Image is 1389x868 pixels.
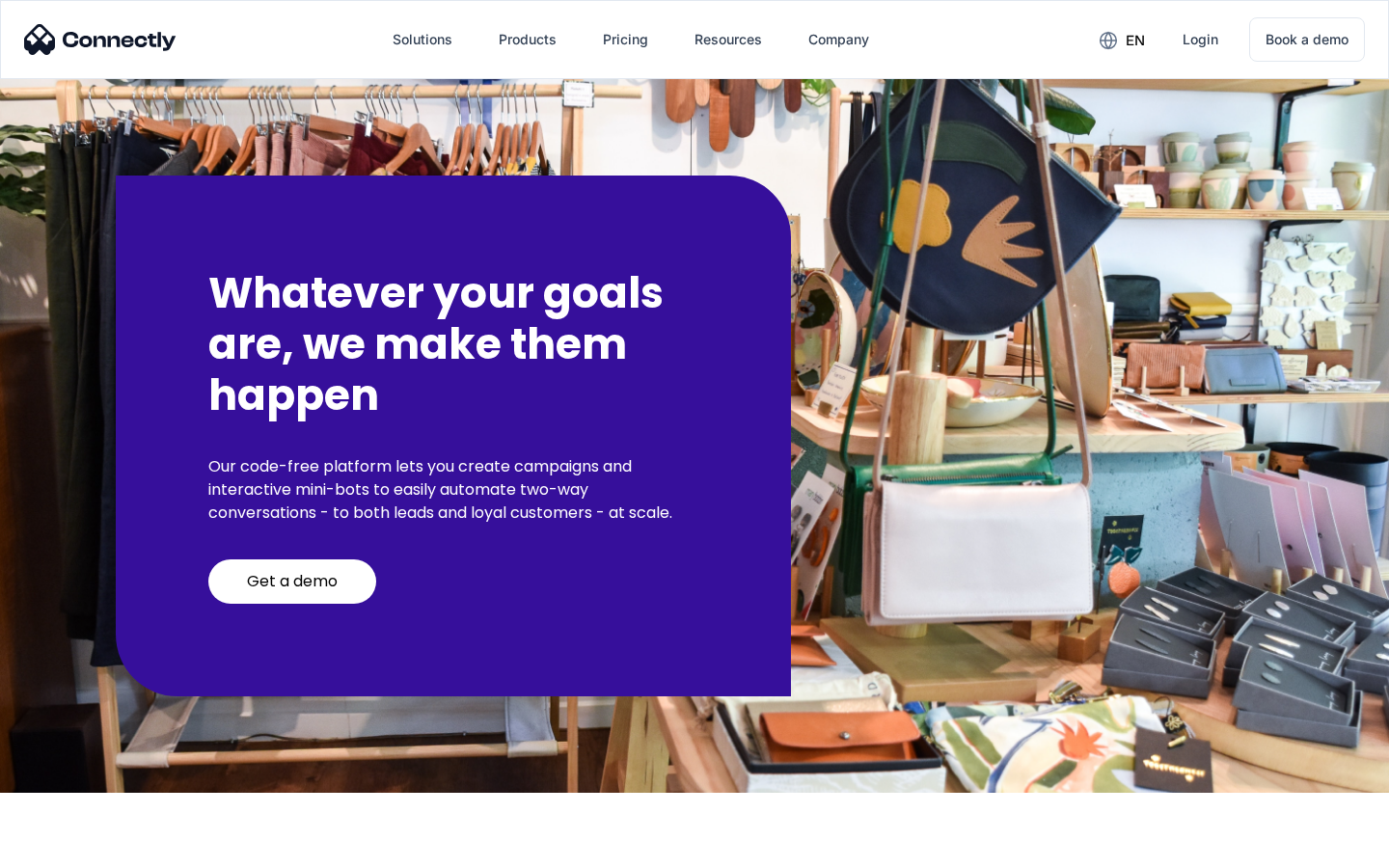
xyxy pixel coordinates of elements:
[208,559,376,604] a: Get a demo
[603,26,648,53] div: Pricing
[39,834,116,861] ul: Language list
[19,834,116,861] aside: Language selected: English
[808,26,869,53] div: Company
[1183,26,1218,53] div: Login
[208,268,698,420] h2: Whatever your goals are, we make them happen
[499,26,557,53] div: Products
[587,16,664,63] a: Pricing
[24,24,177,55] img: Connectly Logo
[1249,17,1365,62] a: Book a demo
[208,455,698,525] p: Our code-free platform lets you create campaigns and interactive mini-bots to easily automate two...
[694,26,762,53] div: Resources
[1126,27,1145,54] div: en
[247,572,338,591] div: Get a demo
[1167,16,1234,63] a: Login
[393,26,452,53] div: Solutions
